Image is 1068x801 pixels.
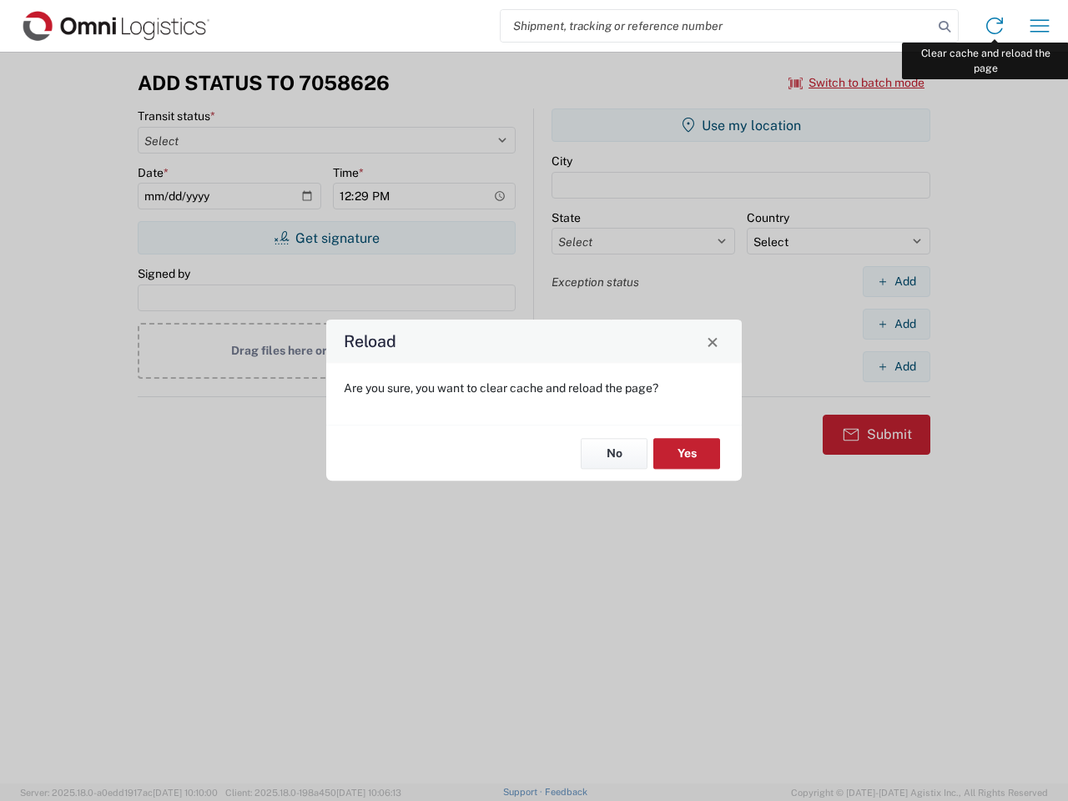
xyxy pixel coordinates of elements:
h4: Reload [344,330,396,354]
button: Close [701,330,724,353]
p: Are you sure, you want to clear cache and reload the page? [344,380,724,395]
button: Yes [653,438,720,469]
button: No [581,438,647,469]
input: Shipment, tracking or reference number [501,10,933,42]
